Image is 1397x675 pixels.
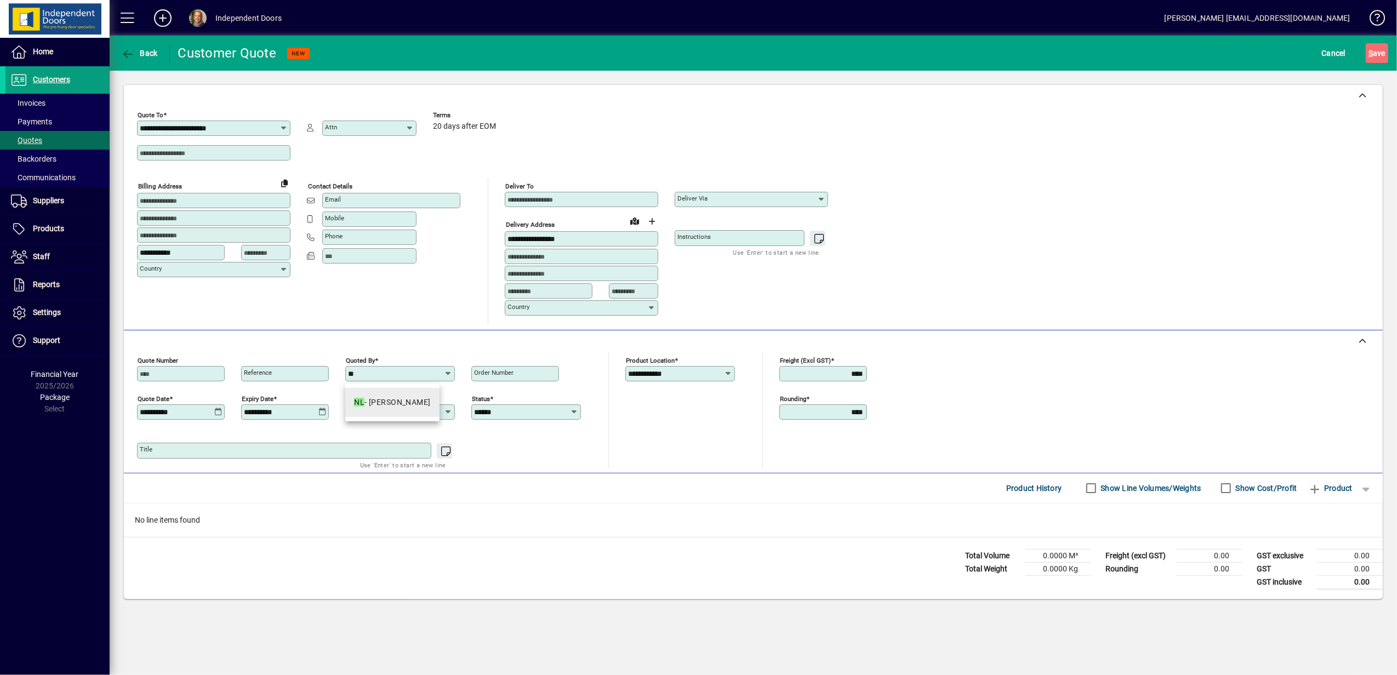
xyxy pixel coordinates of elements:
[11,173,76,182] span: Communications
[178,44,277,62] div: Customer Quote
[1251,549,1317,562] td: GST exclusive
[244,369,272,376] mat-label: Reference
[121,49,158,58] span: Back
[11,136,42,145] span: Quotes
[1369,49,1373,58] span: S
[5,299,110,327] a: Settings
[1251,562,1317,575] td: GST
[472,394,490,402] mat-label: Status
[1177,562,1242,575] td: 0.00
[1319,43,1349,63] button: Cancel
[626,356,675,364] mat-label: Product location
[118,43,161,63] button: Back
[292,50,305,57] span: NEW
[1251,575,1317,589] td: GST inclusive
[1234,483,1297,494] label: Show Cost/Profit
[11,117,52,126] span: Payments
[1100,549,1177,562] td: Freight (excl GST)
[242,394,273,402] mat-label: Expiry date
[276,174,293,192] button: Copy to Delivery address
[1002,478,1067,498] button: Product History
[11,99,45,107] span: Invoices
[1099,483,1201,494] label: Show Line Volumes/Weights
[345,388,439,417] mat-option: NL - Nikki Lillig
[110,43,170,63] app-page-header-button: Back
[1006,479,1062,497] span: Product History
[433,112,499,119] span: Terms
[5,327,110,354] a: Support
[1317,562,1383,575] td: 0.00
[780,356,831,364] mat-label: Freight (excl GST)
[677,233,711,241] mat-label: Instructions
[140,265,162,272] mat-label: Country
[33,196,64,205] span: Suppliers
[1100,562,1177,575] td: Rounding
[5,150,110,168] a: Backorders
[33,224,64,233] span: Products
[474,369,514,376] mat-label: Order number
[643,213,661,230] button: Choose address
[1317,549,1383,562] td: 0.00
[33,280,60,289] span: Reports
[1308,479,1353,497] span: Product
[346,356,375,364] mat-label: Quoted by
[5,168,110,187] a: Communications
[354,398,364,407] em: NL
[626,212,643,230] a: View on map
[505,182,534,190] mat-label: Deliver To
[508,303,529,311] mat-label: Country
[1317,575,1383,589] td: 0.00
[325,214,344,222] mat-label: Mobile
[138,356,178,364] mat-label: Quote number
[33,336,60,345] span: Support
[1025,549,1091,562] td: 0.0000 M³
[5,215,110,243] a: Products
[354,397,430,408] div: - [PERSON_NAME]
[215,9,282,27] div: Independent Doors
[5,243,110,271] a: Staff
[1322,44,1346,62] span: Cancel
[33,47,53,56] span: Home
[5,94,110,112] a: Invoices
[33,75,70,84] span: Customers
[1165,9,1350,27] div: [PERSON_NAME] [EMAIL_ADDRESS][DOMAIN_NAME]
[325,196,341,203] mat-label: Email
[733,246,819,259] mat-hint: Use 'Enter' to start a new line
[5,271,110,299] a: Reports
[180,8,215,28] button: Profile
[138,111,163,119] mat-label: Quote To
[124,504,1383,537] div: No line items found
[11,155,56,163] span: Backorders
[433,122,496,131] span: 20 days after EOM
[40,393,70,402] span: Package
[33,308,61,317] span: Settings
[1025,562,1091,575] td: 0.0000 Kg
[1369,44,1385,62] span: ave
[1303,478,1358,498] button: Product
[1177,549,1242,562] td: 0.00
[5,38,110,66] a: Home
[145,8,180,28] button: Add
[325,232,343,240] mat-label: Phone
[360,459,446,471] mat-hint: Use 'Enter' to start a new line
[5,187,110,215] a: Suppliers
[5,112,110,131] a: Payments
[780,394,806,402] mat-label: Rounding
[138,394,169,402] mat-label: Quote date
[33,252,50,261] span: Staff
[325,123,337,131] mat-label: Attn
[960,562,1025,575] td: Total Weight
[1366,43,1388,63] button: Save
[31,370,79,379] span: Financial Year
[140,445,152,453] mat-label: Title
[960,549,1025,562] td: Total Volume
[1361,2,1383,38] a: Knowledge Base
[677,195,708,202] mat-label: Deliver via
[5,131,110,150] a: Quotes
